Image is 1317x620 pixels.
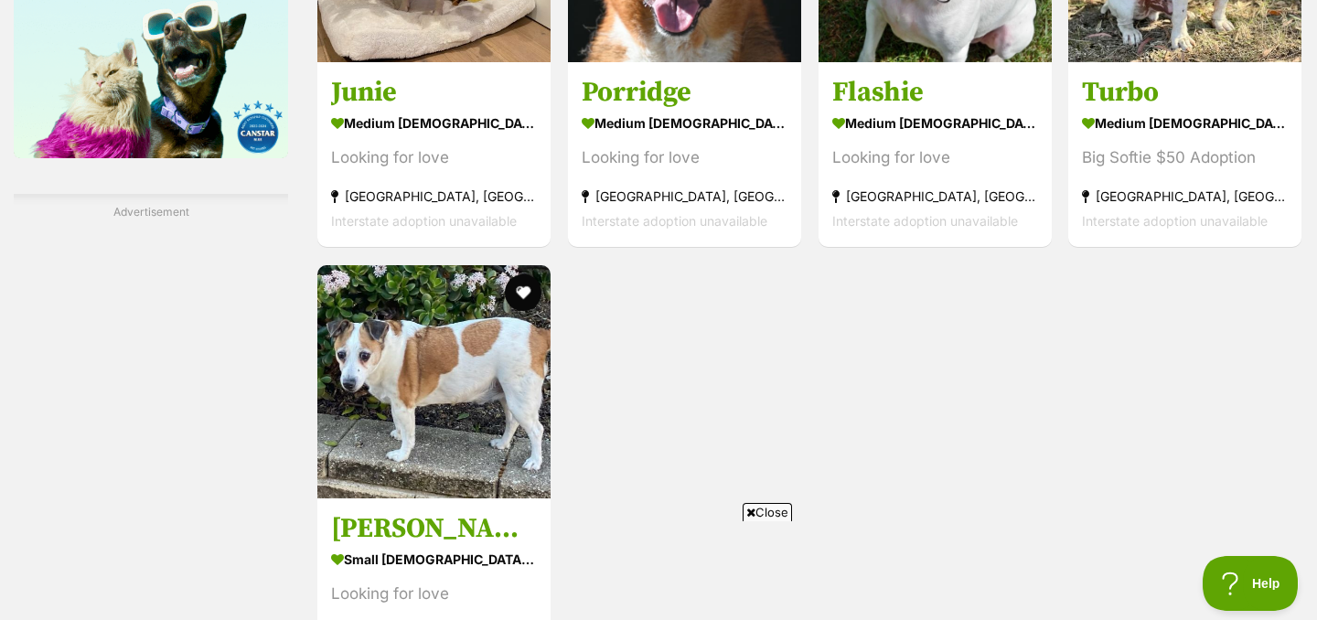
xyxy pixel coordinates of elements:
[331,511,537,546] h3: [PERSON_NAME]
[1068,62,1301,248] a: Turbo medium [DEMOGRAPHIC_DATA] Dog Big Softie $50 Adoption [GEOGRAPHIC_DATA], [GEOGRAPHIC_DATA] ...
[582,146,787,171] div: Looking for love
[582,185,787,209] strong: [GEOGRAPHIC_DATA], [GEOGRAPHIC_DATA]
[1082,146,1288,171] div: Big Softie $50 Adoption
[832,185,1038,209] strong: [GEOGRAPHIC_DATA], [GEOGRAPHIC_DATA]
[331,214,517,230] span: Interstate adoption unavailable
[832,76,1038,111] h3: Flashie
[582,111,787,137] strong: medium [DEMOGRAPHIC_DATA] Dog
[819,62,1052,248] a: Flashie medium [DEMOGRAPHIC_DATA] Dog Looking for love [GEOGRAPHIC_DATA], [GEOGRAPHIC_DATA] Inter...
[331,185,537,209] strong: [GEOGRAPHIC_DATA], [GEOGRAPHIC_DATA]
[505,274,541,311] button: favourite
[331,146,537,171] div: Looking for love
[743,503,792,521] span: Close
[326,529,991,611] iframe: Advertisement
[331,111,537,137] strong: medium [DEMOGRAPHIC_DATA] Dog
[832,146,1038,171] div: Looking for love
[832,214,1018,230] span: Interstate adoption unavailable
[568,62,801,248] a: Porridge medium [DEMOGRAPHIC_DATA] Dog Looking for love [GEOGRAPHIC_DATA], [GEOGRAPHIC_DATA] Inte...
[1082,111,1288,137] strong: medium [DEMOGRAPHIC_DATA] Dog
[582,214,767,230] span: Interstate adoption unavailable
[1082,185,1288,209] strong: [GEOGRAPHIC_DATA], [GEOGRAPHIC_DATA]
[331,76,537,111] h3: Junie
[1203,556,1299,611] iframe: Help Scout Beacon - Open
[582,76,787,111] h3: Porridge
[1082,214,1268,230] span: Interstate adoption unavailable
[317,265,551,498] img: Kip - Jack Russell Terrier x Mini Foxie Dog
[1082,76,1288,111] h3: Turbo
[317,62,551,248] a: Junie medium [DEMOGRAPHIC_DATA] Dog Looking for love [GEOGRAPHIC_DATA], [GEOGRAPHIC_DATA] Interst...
[832,111,1038,137] strong: medium [DEMOGRAPHIC_DATA] Dog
